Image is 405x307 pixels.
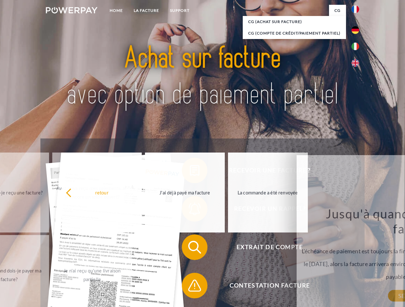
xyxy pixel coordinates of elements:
img: de [351,26,359,34]
div: retour [66,188,138,197]
a: CG (Compte de crédit/paiement partiel) [243,28,346,39]
a: Support [165,5,195,16]
img: logo-powerpay-white.svg [46,7,97,13]
div: J'ai déjà payé ma facture [149,188,221,197]
img: fr [351,5,359,13]
div: Je n'ai reçu qu'une livraison partielle [56,266,128,284]
span: Extrait de compte [191,234,348,260]
button: Extrait de compte [182,234,349,260]
img: qb_search.svg [187,239,203,255]
a: CG (achat sur facture) [243,16,346,28]
a: LA FACTURE [128,5,165,16]
a: Avez-vous reçu mes paiements, ai-je encore un solde ouvert? [52,153,132,232]
a: CG [329,5,346,16]
img: it [351,43,359,50]
img: title-powerpay_fr.svg [61,31,344,122]
div: La commande a été renvoyée [232,188,304,197]
img: en [351,59,359,67]
img: qb_warning.svg [187,278,203,294]
span: Contestation Facture [191,273,348,298]
button: Contestation Facture [182,273,349,298]
a: Home [104,5,128,16]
